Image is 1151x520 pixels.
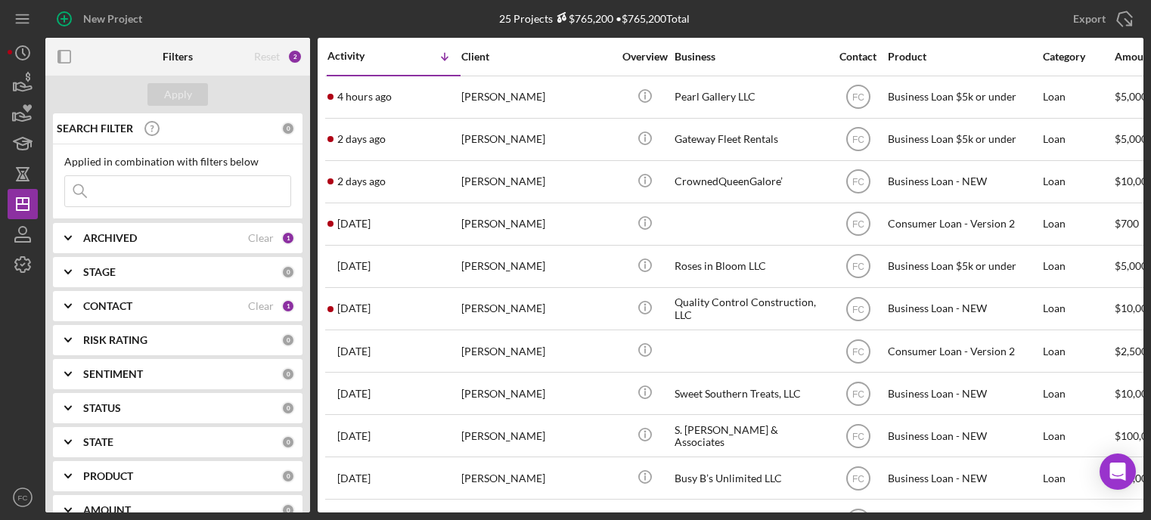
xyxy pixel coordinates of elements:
[1043,51,1113,63] div: Category
[337,388,371,400] time: 2025-10-09 19:48
[1043,373,1113,413] div: Loan
[337,91,392,103] time: 2025-10-13 13:18
[888,51,1039,63] div: Product
[852,388,864,399] text: FC
[83,402,121,414] b: STATUS
[147,83,208,106] button: Apply
[852,431,864,441] text: FC
[461,289,613,329] div: [PERSON_NAME]
[461,416,613,456] div: [PERSON_NAME]
[461,458,613,498] div: [PERSON_NAME]
[888,416,1039,456] div: Business Loan - NEW
[675,246,826,286] div: Roses in Bloom LLC
[888,77,1039,117] div: Business Loan $5k or under
[1043,77,1113,117] div: Loan
[1115,90,1147,103] span: $5,000
[18,494,28,502] text: FC
[337,260,371,272] time: 2025-10-10 13:16
[254,51,280,63] div: Reset
[327,50,394,62] div: Activity
[675,51,826,63] div: Business
[281,299,295,313] div: 1
[83,504,131,516] b: AMOUNT
[461,77,613,117] div: [PERSON_NAME]
[337,430,371,442] time: 2025-10-09 17:14
[675,162,826,202] div: CrownedQueenGalore’
[1043,458,1113,498] div: Loan
[337,218,371,230] time: 2025-10-10 19:08
[888,246,1039,286] div: Business Loan $5k or under
[45,4,157,34] button: New Project
[888,119,1039,159] div: Business Loan $5k or under
[675,416,826,456] div: S. [PERSON_NAME] & Associates
[281,122,295,135] div: 0
[281,401,295,415] div: 0
[1100,453,1136,490] div: Open Intercom Messenger
[57,122,133,135] b: SEARCH FILTER
[852,304,864,314] text: FC
[337,302,371,314] time: 2025-10-09 21:50
[553,12,613,25] div: $765,200
[675,373,826,413] div: Sweet Southern Treats, LLC
[852,135,864,145] text: FC
[1043,416,1113,456] div: Loan
[852,346,864,357] text: FC
[1043,119,1113,159] div: Loan
[1115,345,1147,357] span: $2,500
[888,331,1039,371] div: Consumer Loan - Version 2
[83,266,116,278] b: STAGE
[830,51,886,63] div: Contact
[675,119,826,159] div: Gateway Fleet Rentals
[281,367,295,381] div: 0
[337,133,386,145] time: 2025-10-11 20:50
[287,49,302,64] div: 2
[888,458,1039,498] div: Business Loan - NEW
[461,246,613,286] div: [PERSON_NAME]
[83,300,132,312] b: CONTACT
[281,435,295,449] div: 0
[281,265,295,279] div: 0
[675,289,826,329] div: Quality Control Construction, LLC
[461,119,613,159] div: [PERSON_NAME]
[281,333,295,347] div: 0
[83,436,113,448] b: STATE
[83,4,142,34] div: New Project
[337,345,371,357] time: 2025-10-09 20:49
[675,77,826,117] div: Pearl Gallery LLC
[852,219,864,230] text: FC
[1073,4,1106,34] div: Export
[888,162,1039,202] div: Business Loan - NEW
[163,51,193,63] b: Filters
[461,331,613,371] div: [PERSON_NAME]
[337,175,386,187] time: 2025-10-11 20:07
[675,458,826,498] div: Busy B’s Unlimited LLC
[461,204,613,244] div: [PERSON_NAME]
[83,368,143,380] b: SENTIMENT
[1115,259,1147,272] span: $5,000
[281,469,295,483] div: 0
[888,204,1039,244] div: Consumer Loan - Version 2
[83,470,133,482] b: PRODUCT
[1115,132,1147,145] span: $5,000
[8,482,38,512] button: FC
[1115,217,1139,230] span: $700
[888,289,1039,329] div: Business Loan - NEW
[248,232,274,244] div: Clear
[1043,204,1113,244] div: Loan
[1058,4,1143,34] button: Export
[499,12,690,25] div: 25 Projects • $765,200 Total
[852,262,864,272] text: FC
[83,232,137,244] b: ARCHIVED
[1043,246,1113,286] div: Loan
[852,92,864,103] text: FC
[852,177,864,187] text: FC
[1043,331,1113,371] div: Loan
[461,51,613,63] div: Client
[248,300,274,312] div: Clear
[888,373,1039,413] div: Business Loan - NEW
[1043,289,1113,329] div: Loan
[83,334,147,346] b: RISK RATING
[461,373,613,413] div: [PERSON_NAME]
[616,51,673,63] div: Overview
[1043,162,1113,202] div: Loan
